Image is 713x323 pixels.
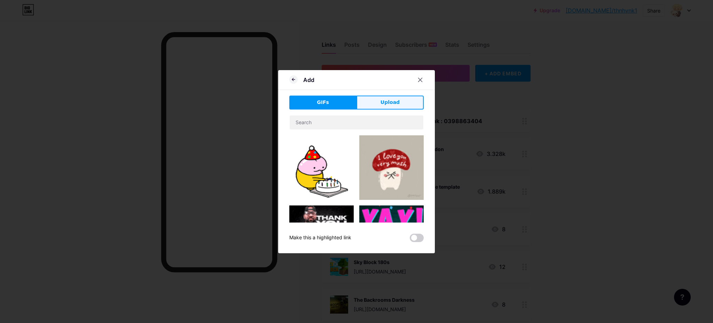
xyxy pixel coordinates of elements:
img: Gihpy [359,135,424,200]
img: Gihpy [289,205,354,255]
div: Make this a highlighted link [289,234,351,242]
span: Upload [381,99,400,106]
img: Gihpy [289,135,354,200]
span: GIFs [317,99,329,106]
input: Search [290,115,423,129]
button: Upload [356,96,424,110]
div: Add [303,76,314,84]
button: GIFs [289,96,356,110]
img: Gihpy [359,205,424,270]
